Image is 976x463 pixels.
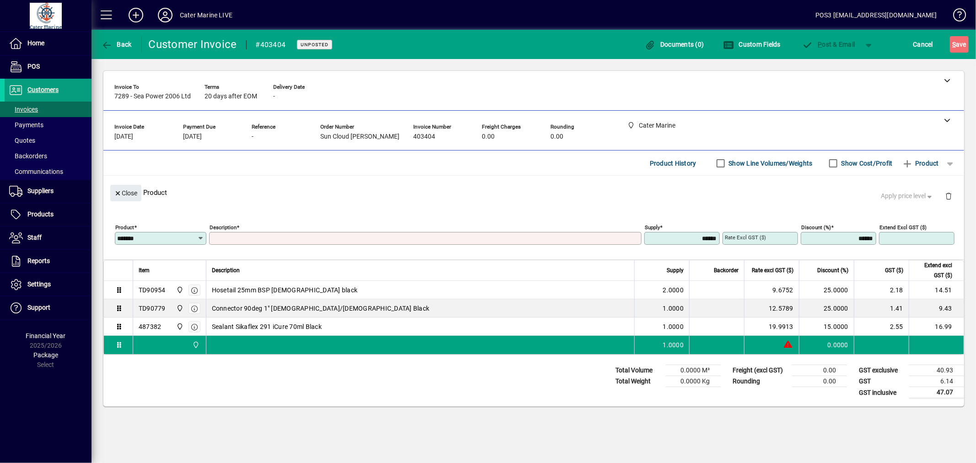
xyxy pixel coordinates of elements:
[911,36,936,53] button: Cancel
[952,37,966,52] span: ave
[611,365,666,376] td: Total Volume
[33,351,58,359] span: Package
[666,365,721,376] td: 0.0000 M³
[663,340,684,350] span: 1.0000
[301,42,329,48] span: Unposted
[881,191,934,201] span: Apply price level
[256,38,286,52] div: #403404
[799,318,854,336] td: 15.0000
[645,41,704,48] span: Documents (0)
[950,36,969,53] button: Save
[854,281,909,299] td: 2.18
[915,260,952,280] span: Extend excl GST ($)
[663,304,684,313] span: 1.0000
[139,265,150,275] span: Item
[909,281,964,299] td: 14.51
[212,322,322,331] span: Sealant Sikaflex 291 iCure 70ml Black
[114,133,133,140] span: [DATE]
[854,376,909,387] td: GST
[727,159,813,168] label: Show Line Volumes/Weights
[5,296,92,319] a: Support
[5,102,92,117] a: Invoices
[646,155,700,172] button: Product History
[27,304,50,311] span: Support
[92,36,142,53] app-page-header-button: Back
[885,265,903,275] span: GST ($)
[114,186,138,201] span: Close
[752,265,793,275] span: Rate excl GST ($)
[913,37,933,52] span: Cancel
[909,387,964,398] td: 47.07
[99,36,134,53] button: Back
[9,152,47,160] span: Backorders
[798,36,860,53] button: Post & Email
[110,185,141,201] button: Close
[27,234,42,241] span: Staff
[723,41,781,48] span: Custom Fields
[799,336,854,354] td: 0.0000
[413,133,435,140] span: 403404
[909,376,964,387] td: 6.14
[725,234,766,241] mat-label: Rate excl GST ($)
[5,55,92,78] a: POS
[854,299,909,318] td: 1.41
[938,185,960,207] button: Delete
[27,63,40,70] span: POS
[26,332,66,339] span: Financial Year
[103,176,964,209] div: Product
[27,210,54,218] span: Products
[5,180,92,203] a: Suppliers
[801,224,831,231] mat-label: Discount (%)
[728,376,792,387] td: Rounding
[5,203,92,226] a: Products
[750,304,793,313] div: 12.5789
[190,340,200,350] span: Cater Marine
[205,93,257,100] span: 20 days after EOM
[5,164,92,179] a: Communications
[9,106,38,113] span: Invoices
[210,224,237,231] mat-label: Description
[645,224,660,231] mat-label: Supply
[817,265,848,275] span: Discount (%)
[663,285,684,295] span: 2.0000
[482,133,495,140] span: 0.00
[5,32,92,55] a: Home
[9,168,63,175] span: Communications
[27,280,51,288] span: Settings
[5,148,92,164] a: Backorders
[9,121,43,129] span: Payments
[799,281,854,299] td: 25.0000
[5,273,92,296] a: Settings
[721,36,783,53] button: Custom Fields
[728,365,792,376] td: Freight (excl GST)
[909,299,964,318] td: 9.43
[909,318,964,336] td: 16.99
[799,299,854,318] td: 25.0000
[149,37,237,52] div: Customer Invoice
[5,117,92,133] a: Payments
[854,365,909,376] td: GST exclusive
[9,137,35,144] span: Quotes
[909,365,964,376] td: 40.93
[212,265,240,275] span: Description
[550,133,563,140] span: 0.00
[101,41,132,48] span: Back
[174,322,184,332] span: Cater Marine
[714,265,739,275] span: Backorder
[611,376,666,387] td: Total Weight
[854,318,909,336] td: 2.55
[5,226,92,249] a: Staff
[108,188,144,197] app-page-header-button: Close
[952,41,956,48] span: S
[792,365,847,376] td: 0.00
[5,133,92,148] a: Quotes
[27,86,59,93] span: Customers
[139,304,166,313] div: TD90779
[802,41,855,48] span: ost & Email
[750,322,793,331] div: 19.9913
[666,376,721,387] td: 0.0000 Kg
[139,322,162,331] div: 487382
[114,93,191,100] span: 7289 - Sea Power 2006 Ltd
[174,303,184,313] span: Cater Marine
[854,387,909,398] td: GST inclusive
